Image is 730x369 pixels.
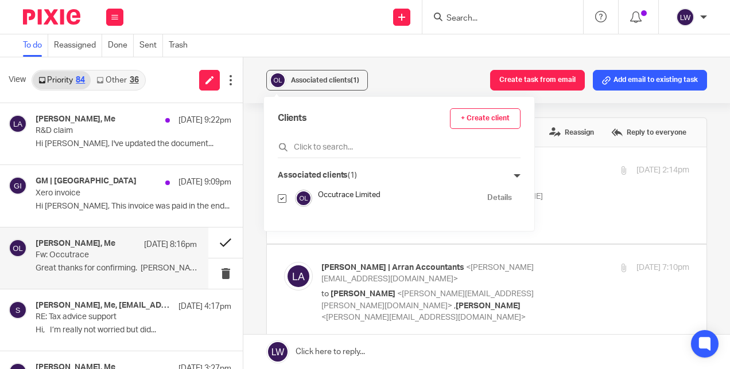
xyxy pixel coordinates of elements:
[546,124,597,141] label: Reassign
[348,171,357,179] span: (1)
[36,126,192,136] p: R&D claim
[178,176,231,188] p: [DATE] 9:09pm
[636,262,689,274] p: [DATE] 7:10pm
[36,312,192,322] p: RE: Tax advice support
[450,108,521,129] a: + Create client
[36,139,231,149] p: Hi [PERSON_NAME], I've updated the document...
[636,164,689,176] p: [DATE] 2:14pm
[36,202,231,211] p: Hi [PERSON_NAME], This invoice was paid in the end...
[178,301,231,312] p: [DATE] 4:17pm
[169,34,193,57] a: Trash
[9,115,27,133] img: svg%3E
[490,70,585,91] button: Create task from email
[36,176,137,186] h4: GM | [GEOGRAPHIC_DATA]
[76,76,85,84] div: 84
[608,124,689,141] label: Reply to everyone
[456,302,521,310] span: [PERSON_NAME]
[9,74,26,86] span: View
[36,250,165,260] p: Fw: Occutrace
[36,264,197,273] p: Great thanks for confirming. [PERSON_NAME]...
[36,325,231,335] p: Hi, I’m really not worried but did...
[321,290,534,310] span: <[PERSON_NAME][EMAIL_ADDRESS][PERSON_NAME][DOMAIN_NAME]>
[23,9,80,25] img: Pixie
[9,176,27,195] img: svg%3E
[80,25,117,35] i: (He/Him)
[593,70,707,91] button: Add email to existing task
[266,70,368,91] button: Associated clients(1)
[269,72,286,89] img: svg%3E
[36,115,115,124] h4: [PERSON_NAME], Me
[91,71,144,89] a: Other36
[9,301,27,319] img: svg%3E
[321,264,464,272] span: [PERSON_NAME] | Arran Accountants
[351,77,359,84] span: (1)
[278,142,521,153] input: Click to search...
[178,115,231,126] p: [DATE] 9:22pm
[291,77,359,84] span: Associated clients
[130,76,139,84] div: 36
[321,313,526,321] span: <[PERSON_NAME][EMAIL_ADDRESS][DOMAIN_NAME]>
[36,301,173,311] h4: [PERSON_NAME], Me, [EMAIL_ADDRESS][DOMAIN_NAME], [PERSON_NAME] | Arran Accountants, [PERSON_NAME]...
[321,290,329,298] span: to
[331,290,395,298] span: [PERSON_NAME]
[278,170,357,182] p: Associated clients
[108,34,134,57] a: Done
[36,189,192,198] p: Xero invoice
[54,34,102,57] a: Reassigned
[676,8,694,26] img: svg%3E
[278,112,307,125] span: Clients
[284,262,313,291] img: svg%3E
[36,239,115,249] h4: [PERSON_NAME], Me
[33,71,91,89] a: Priority84
[487,193,512,203] a: Details
[23,34,48,57] a: To do
[454,302,456,310] span: ,
[139,34,163,57] a: Sent
[295,190,312,207] img: svg%3E
[318,190,482,201] h4: Occutrace Limited
[9,239,27,257] img: svg%3E
[144,239,197,250] p: [DATE] 8:16pm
